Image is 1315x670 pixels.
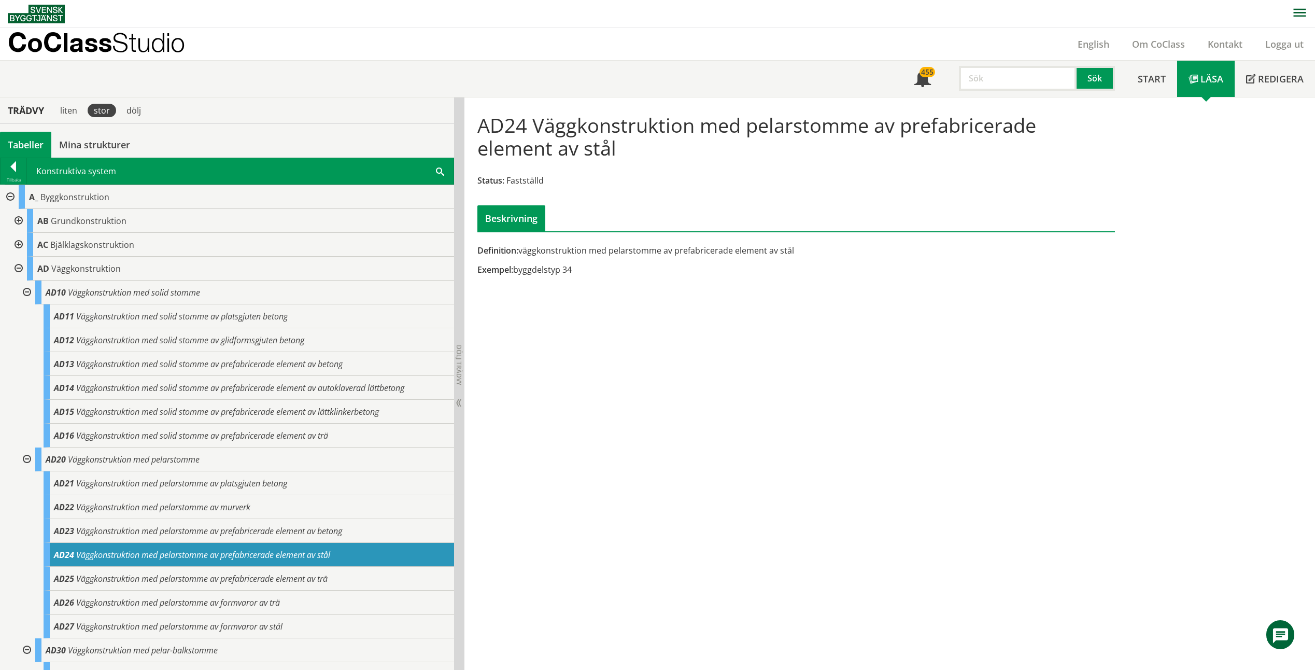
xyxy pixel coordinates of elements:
span: AD15 [54,406,74,417]
span: AD12 [54,334,74,346]
span: Väggkonstruktion med solid stomme [68,287,200,298]
span: Bjälklagskonstruktion [50,239,134,250]
span: AD24 [54,549,74,561]
span: AD11 [54,311,74,322]
h1: AD24 Väggkonstruktion med pelarstomme av prefabricerade element av stål [477,114,1114,159]
span: Väggkonstruktion med pelarstomme av prefabricerade element av trä [76,573,328,584]
a: English [1066,38,1121,50]
div: 455 [920,67,935,77]
input: Sök [959,66,1077,91]
a: Mina strukturer [51,132,138,158]
span: Byggkonstruktion [40,191,109,203]
span: Väggkonstruktion med pelarstomme av platsgjuten betong [76,478,287,489]
span: Väggkonstruktion med solid stomme av prefabricerade element av autoklaverad lättbetong [76,382,404,394]
span: A_ [29,191,38,203]
span: Väggkonstruktion [51,263,121,274]
span: Studio [112,27,185,58]
span: Väggkonstruktion med solid stomme av prefabricerade element av betong [76,358,343,370]
span: Väggkonstruktion med pelarstomme av prefabricerade element av betong [76,525,342,537]
span: Väggkonstruktion med solid stomme av prefabricerade element av lättklinkerbetong [76,406,379,417]
a: Logga ut [1254,38,1315,50]
span: Väggkonstruktion med pelarstomme [68,454,200,465]
div: Trädvy [2,105,50,116]
span: AD22 [54,501,74,513]
span: Läsa [1200,73,1223,85]
a: Läsa [1177,61,1235,97]
span: Väggkonstruktion med pelarstomme av murverk [76,501,250,513]
span: Väggkonstruktion med pelar-balkstomme [68,645,218,656]
span: Väggkonstruktion med solid stomme av platsgjuten betong [76,311,288,322]
p: CoClass [8,36,185,48]
span: Exempel: [477,264,513,275]
div: dölj [120,104,147,117]
span: Status: [477,175,504,186]
span: AD10 [46,287,66,298]
span: AD30 [46,645,66,656]
div: stor [88,104,116,117]
span: AD16 [54,430,74,441]
div: liten [54,104,83,117]
span: Start [1138,73,1166,85]
span: Sök i tabellen [436,165,444,176]
span: AD20 [46,454,66,465]
a: Kontakt [1196,38,1254,50]
a: CoClassStudio [8,28,207,60]
span: Väggkonstruktion med pelarstomme av formvaror av stål [76,621,282,632]
span: AD21 [54,478,74,489]
span: AD27 [54,621,74,632]
div: Konstruktiva system [27,158,454,184]
span: Väggkonstruktion med pelarstomme av formvaror av trä [76,597,280,608]
a: Om CoClass [1121,38,1196,50]
div: byggdelstyp 34 [477,264,1114,275]
span: AD [37,263,49,274]
span: Definition: [477,245,518,256]
span: AD25 [54,573,74,584]
div: väggkonstruktion med pelarstomme av prefabricerade element av stål [477,245,1114,256]
span: Väggkonstruktion med solid stomme av glidformsgjuten betong [76,334,304,346]
span: Notifikationer [914,72,931,88]
span: Redigera [1258,73,1304,85]
button: Sök [1077,66,1115,91]
span: AB [37,215,49,227]
span: AC [37,239,48,250]
a: 455 [903,61,942,97]
span: AD14 [54,382,74,394]
span: Grundkonstruktion [51,215,126,227]
span: AD23 [54,525,74,537]
a: Start [1126,61,1177,97]
span: Fastställd [506,175,544,186]
div: Tillbaka [1,176,26,184]
span: Dölj trädvy [455,345,463,385]
div: Beskrivning [477,205,545,231]
img: Svensk Byggtjänst [8,5,65,23]
a: Redigera [1235,61,1315,97]
span: AD13 [54,358,74,370]
span: Väggkonstruktion med pelarstomme av prefabricerade element av stål [76,549,330,561]
span: AD26 [54,597,74,608]
span: Väggkonstruktion med solid stomme av prefabricerade element av trä [76,430,328,441]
